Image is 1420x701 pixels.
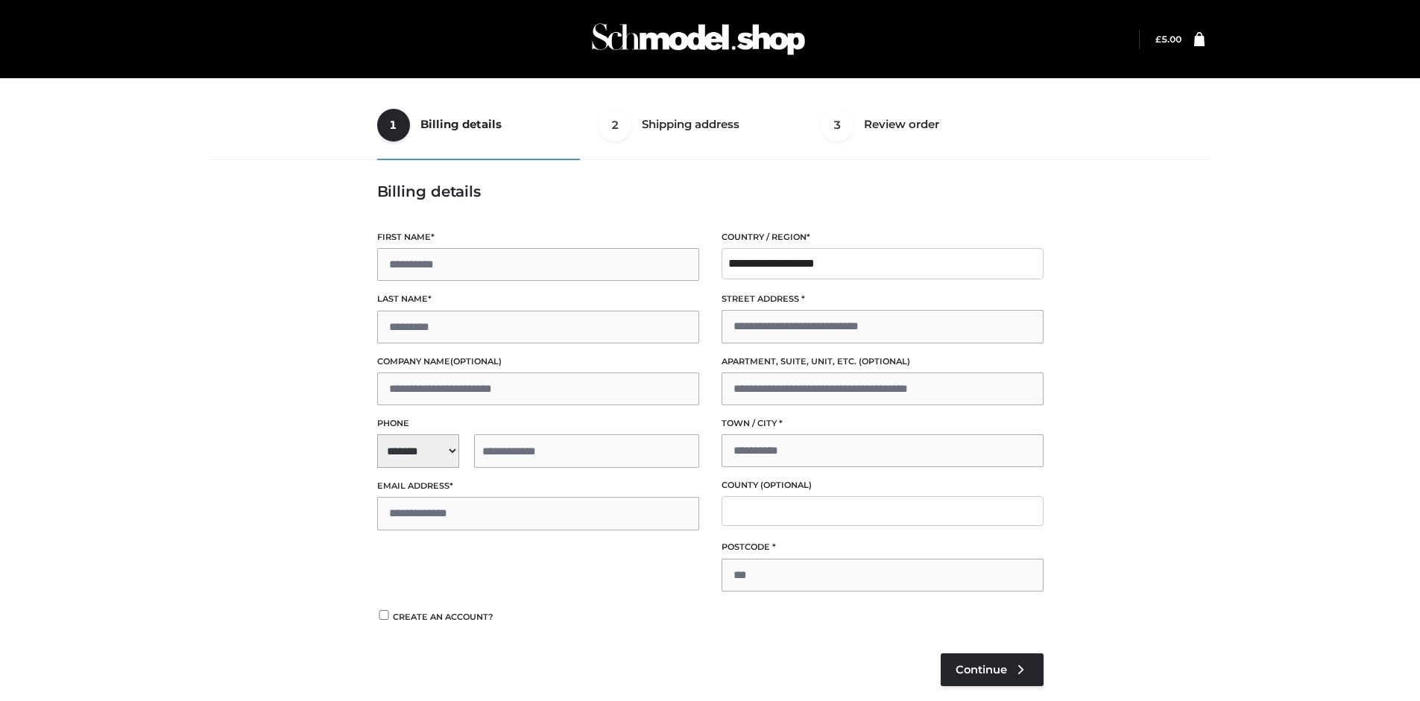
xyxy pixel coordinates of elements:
[722,292,1044,306] label: Street address
[377,355,699,369] label: Company name
[393,612,493,622] span: Create an account?
[377,292,699,306] label: Last name
[1155,34,1181,45] a: £5.00
[377,416,699,431] label: Phone
[956,663,1007,676] span: Continue
[1155,34,1161,45] span: £
[450,356,502,367] span: (optional)
[587,10,810,69] img: Schmodel Admin 964
[722,416,1044,431] label: Town / City
[722,540,1044,554] label: Postcode
[722,478,1044,492] label: County
[377,479,699,493] label: Email address
[859,356,910,367] span: (optional)
[722,230,1044,244] label: Country / Region
[377,610,391,620] input: Create an account?
[1155,34,1181,45] bdi: 5.00
[941,653,1044,686] a: Continue
[760,480,812,490] span: (optional)
[377,183,1044,200] h3: Billing details
[722,355,1044,369] label: Apartment, suite, unit, etc.
[377,230,699,244] label: First name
